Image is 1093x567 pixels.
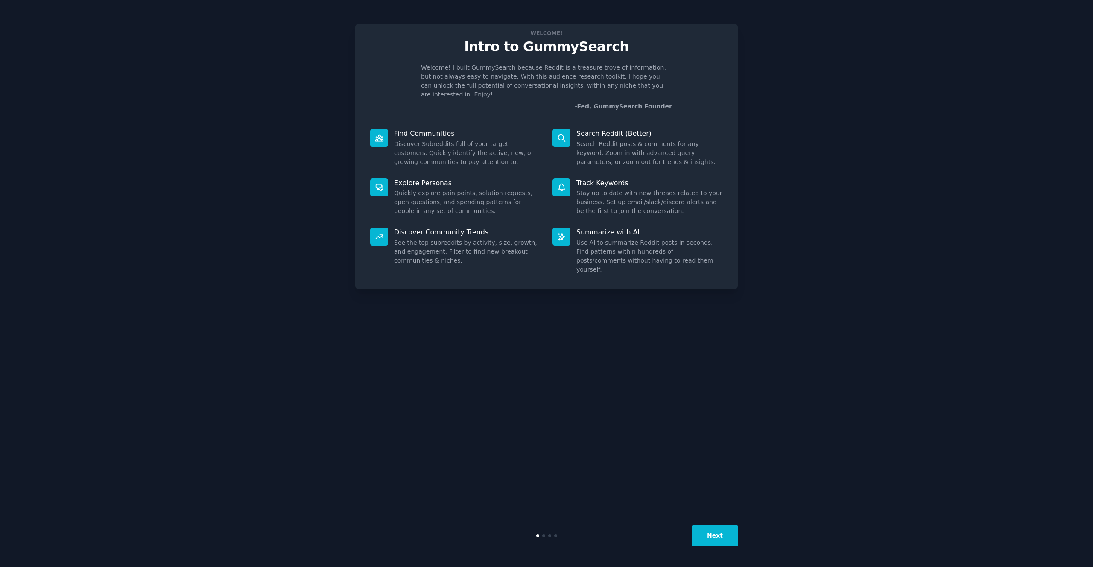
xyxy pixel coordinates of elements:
p: Find Communities [394,129,541,138]
p: Search Reddit (Better) [576,129,723,138]
dd: See the top subreddits by activity, size, growth, and engagement. Filter to find new breakout com... [394,238,541,265]
dd: Quickly explore pain points, solution requests, open questions, and spending patterns for people ... [394,189,541,216]
p: Discover Community Trends [394,228,541,237]
dd: Search Reddit posts & comments for any keyword. Zoom in with advanced query parameters, or zoom o... [576,140,723,167]
p: Intro to GummySearch [364,39,729,54]
dd: Use AI to summarize Reddit posts in seconds. Find patterns within hundreds of posts/comments with... [576,238,723,274]
a: Fed, GummySearch Founder [577,103,672,110]
p: Summarize with AI [576,228,723,237]
p: Track Keywords [576,178,723,187]
p: Welcome! I built GummySearch because Reddit is a treasure trove of information, but not always ea... [421,63,672,99]
dd: Stay up to date with new threads related to your business. Set up email/slack/discord alerts and ... [576,189,723,216]
span: Welcome! [529,29,564,38]
div: - [575,102,672,111]
button: Next [692,525,738,546]
dd: Discover Subreddits full of your target customers. Quickly identify the active, new, or growing c... [394,140,541,167]
p: Explore Personas [394,178,541,187]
